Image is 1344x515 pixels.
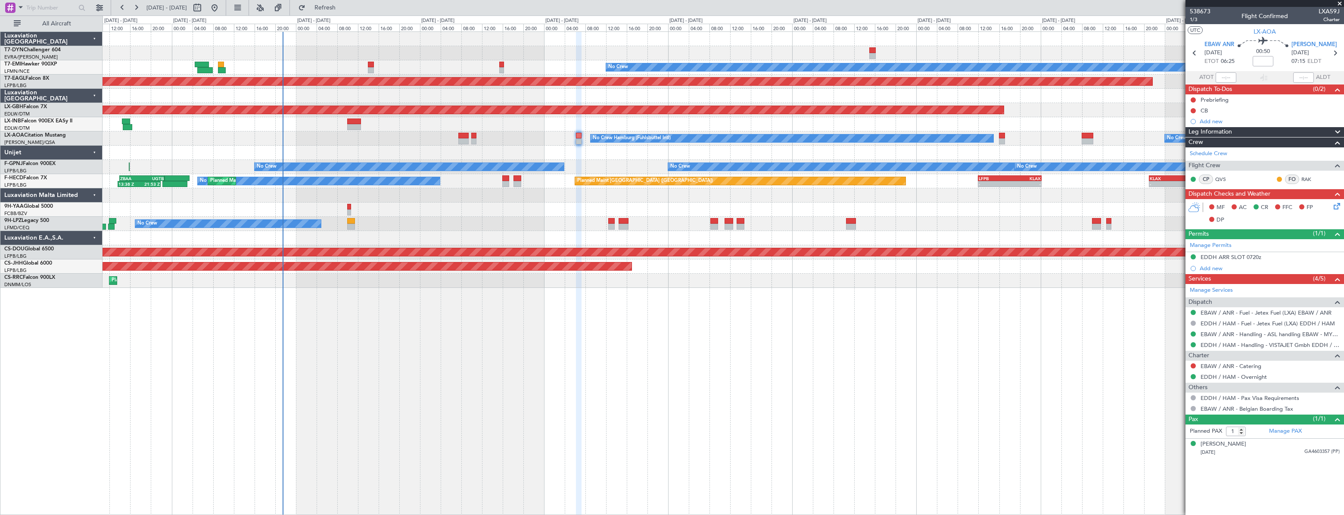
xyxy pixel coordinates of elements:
a: F-GPNJFalcon 900EX [4,161,56,166]
div: 20:00 [523,24,544,31]
span: LX-GBH [4,104,23,109]
div: Prebriefing [1201,96,1229,103]
a: LX-GBHFalcon 7X [4,104,47,109]
a: QVS [1215,175,1235,183]
span: 9H-YAA [4,204,24,209]
div: [DATE] - [DATE] [669,17,703,25]
a: CS-RRCFalcon 900LX [4,275,55,280]
a: LX-AOACitation Mustang [4,133,66,138]
div: 00:00 [792,24,813,31]
span: Pax [1188,415,1198,424]
div: Planned Maint [GEOGRAPHIC_DATA] ([GEOGRAPHIC_DATA]) [210,175,346,187]
span: T7-DYN [4,47,24,53]
div: UGTB [142,176,164,181]
div: 04:00 [689,24,709,31]
a: LFPB/LBG [4,253,27,259]
div: 04:00 [317,24,337,31]
span: Refresh [307,5,343,11]
div: Planned Maint Lagos ([PERSON_NAME]) [112,274,201,287]
span: Flight Crew [1188,161,1220,171]
div: 20:00 [1020,24,1041,31]
span: Leg Information [1188,127,1232,137]
span: All Aircraft [22,21,91,27]
div: CB [1201,107,1208,114]
a: Manage PAX [1269,427,1302,436]
span: 9H-LPZ [4,218,22,223]
a: EDDH / HAM - Handling - VISTAJET Gmbh EDDH / HAM [1201,341,1340,349]
div: No Crew [1167,132,1187,145]
span: CS-DOU [4,247,25,252]
div: 16:00 [751,24,772,31]
div: 00:00 [916,24,937,31]
div: 12:00 [482,24,503,31]
div: [DATE] - [DATE] [1042,17,1075,25]
div: [DATE] - [DATE] [104,17,137,25]
span: [DATE] [1204,49,1222,57]
span: Dispatch To-Dos [1188,84,1232,94]
a: DNMM/LOS [4,281,31,288]
a: EDDH / HAM - Fuel - Jetex Fuel (LXA) EDDH / HAM [1201,320,1335,327]
div: 16:00 [875,24,896,31]
div: 08:00 [834,24,854,31]
a: Manage Services [1190,286,1233,295]
div: 20:00 [399,24,420,31]
a: LFPB/LBG [4,182,27,188]
div: 12:00 [730,24,751,31]
a: EBAW / ANR - Fuel - Jetex Fuel (LXA) EBAW / ANR [1201,309,1332,316]
button: Refresh [294,1,346,15]
div: - [1150,181,1176,187]
span: CR [1261,203,1268,212]
a: LFMN/NCE [4,68,30,75]
div: No Crew [608,61,628,74]
a: 9H-YAAGlobal 5000 [4,204,53,209]
div: 04:00 [565,24,585,31]
span: (4/5) [1313,274,1325,283]
a: T7-EAGLFalcon 8X [4,76,49,81]
span: Dispatch Checks and Weather [1188,189,1270,199]
div: 21:53 Z [139,181,160,187]
div: No Crew [1017,160,1037,173]
span: ALDT [1316,73,1330,82]
div: 16:00 [503,24,523,31]
span: Charter [1319,16,1340,23]
div: 04:00 [193,24,213,31]
span: Crew [1188,137,1203,147]
span: Services [1188,274,1211,284]
a: LX-INBFalcon 900EX EASy II [4,119,72,124]
span: Charter [1188,351,1209,361]
span: ATOT [1199,73,1213,82]
div: 08:00 [337,24,358,31]
div: CP [1199,175,1213,184]
span: Permits [1188,229,1209,239]
span: T7-EMI [4,62,21,67]
div: 12:00 [109,24,130,31]
div: 20:00 [647,24,668,31]
a: EBAW / ANR - Handling - ASL handling EBAW - MYHANDLING [1201,331,1340,338]
span: 538673 [1190,7,1210,16]
span: FP [1307,203,1313,212]
a: CS-DOUGlobal 6500 [4,247,54,252]
div: - [979,181,1010,187]
div: No Crew [137,217,157,230]
span: F-HECD [4,175,23,181]
div: 00:00 [544,24,565,31]
span: AC [1239,203,1247,212]
button: All Aircraft [9,17,93,31]
a: EDLW/DTM [4,111,30,117]
div: LFPB [1176,176,1203,181]
div: [DATE] - [DATE] [918,17,951,25]
div: 12:00 [854,24,875,31]
div: 20:00 [1144,24,1165,31]
a: EBAW / ANR - Belgian Boarding Tax [1201,405,1293,412]
span: ELDT [1307,57,1321,66]
a: FCBB/BZV [4,210,27,217]
a: LFMD/CEQ [4,225,29,231]
a: Manage Permits [1190,241,1232,250]
div: [DATE] - [DATE] [1166,17,1199,25]
span: (0/2) [1313,84,1325,94]
span: (1/1) [1313,229,1325,238]
span: T7-EAGL [4,76,25,81]
div: Flight Confirmed [1241,12,1288,21]
input: Trip Number [26,1,76,14]
span: 1/3 [1190,16,1210,23]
